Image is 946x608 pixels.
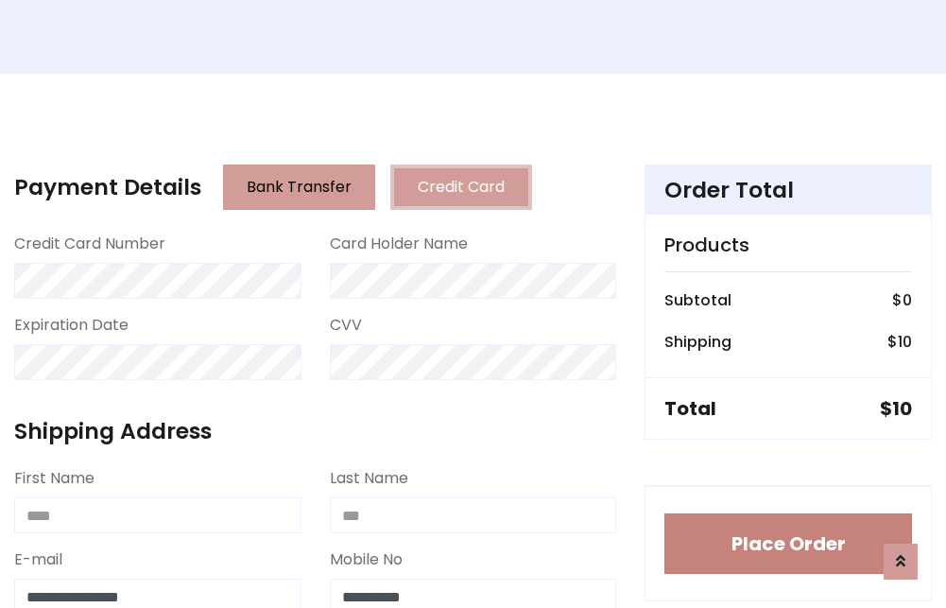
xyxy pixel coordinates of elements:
[330,548,403,571] label: Mobile No
[14,467,95,490] label: First Name
[898,331,912,353] span: 10
[223,165,375,210] button: Bank Transfer
[903,289,912,311] span: 0
[330,314,362,337] label: CVV
[664,234,912,256] h5: Products
[664,513,912,574] button: Place Order
[14,314,129,337] label: Expiration Date
[14,418,616,444] h4: Shipping Address
[664,333,731,351] h6: Shipping
[14,233,165,255] label: Credit Card Number
[330,233,468,255] label: Card Holder Name
[390,165,532,210] button: Credit Card
[664,177,912,203] h4: Order Total
[892,291,912,309] h6: $
[14,174,201,200] h4: Payment Details
[664,291,731,309] h6: Subtotal
[330,467,408,490] label: Last Name
[14,548,62,571] label: E-mail
[664,397,716,420] h5: Total
[892,395,912,422] span: 10
[887,333,912,351] h6: $
[880,397,912,420] h5: $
